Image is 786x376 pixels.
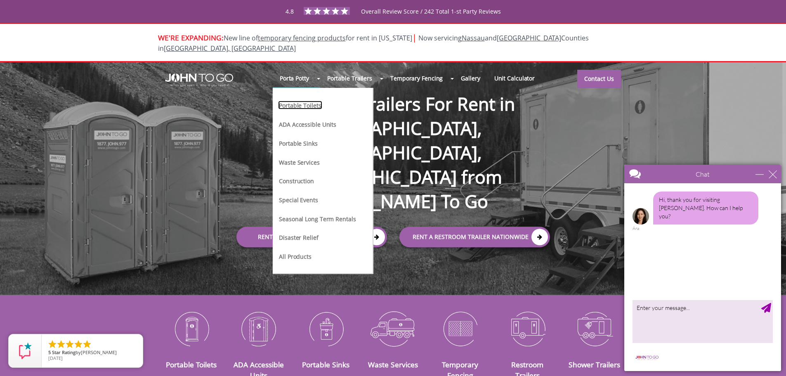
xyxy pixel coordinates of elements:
[165,73,233,87] img: JOHN to go
[52,349,76,355] span: Star Rating
[17,343,33,359] img: Review Rating
[399,227,550,247] a: rent a RESTROOM TRAILER Nationwide
[278,214,356,223] a: Seasonal Long Term Rentals
[433,307,488,350] img: Temporary-Fencing-cion_N.png
[73,339,83,349] li: 
[278,101,322,109] a: Portable Toilets
[231,307,286,350] img: ADA-Accessible-Units-icon_N.png
[302,359,349,369] a: Portable Sinks
[48,355,63,361] span: [DATE]
[65,339,75,349] li: 
[158,33,589,53] span: New line of for rent in [US_STATE]
[487,69,542,87] a: Unit Calculator
[273,69,316,87] a: Porta Potty
[278,195,319,204] a: Special Events
[497,33,561,43] a: [GEOGRAPHIC_DATA]
[500,307,555,350] img: Restroom-Trailers-icon_N.png
[48,349,51,355] span: 5
[164,307,219,350] img: Portable-Toilets-icon_N.png
[47,339,57,349] li: 
[278,233,319,241] a: Disaster Relief
[619,160,786,376] iframe: Live Chat Box
[366,307,420,350] img: Waste-Services-icon_N.png
[569,359,620,369] a: Shower Trailers
[577,70,621,88] a: Contact Us
[462,33,485,43] a: Nassau
[286,7,294,15] span: 4.8
[258,33,346,43] a: temporary fencing products
[278,120,337,128] a: ADA Accessible Units
[236,227,387,247] a: Rent a Porta Potty Locally
[164,44,296,53] a: [GEOGRAPHIC_DATA], [GEOGRAPHIC_DATA]
[278,252,312,260] a: All Products
[56,339,66,349] li: 
[298,307,353,350] img: Portable-Sinks-icon_N.png
[82,339,92,349] li: 
[278,158,321,166] a: Waste Services
[48,350,136,356] span: by
[454,69,487,87] a: Gallery
[278,139,319,147] a: Portable Sinks
[567,307,622,350] img: Shower-Trailers-icon_N.png
[228,65,558,214] h1: Bathroom Trailers For Rent in [GEOGRAPHIC_DATA], [GEOGRAPHIC_DATA], [GEOGRAPHIC_DATA] from [PERSO...
[158,33,589,53] span: Now servicing and Counties in
[383,69,450,87] a: Temporary Fencing
[81,349,117,355] span: [PERSON_NAME]
[361,7,501,32] span: Overall Review Score / 242 Total 1-st Party Reviews
[320,69,379,87] a: Portable Trailers
[278,176,315,185] a: Construction
[412,32,417,43] span: |
[368,359,418,369] a: Waste Services
[166,359,217,369] a: Portable Toilets
[158,33,224,43] span: WE'RE EXPANDING:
